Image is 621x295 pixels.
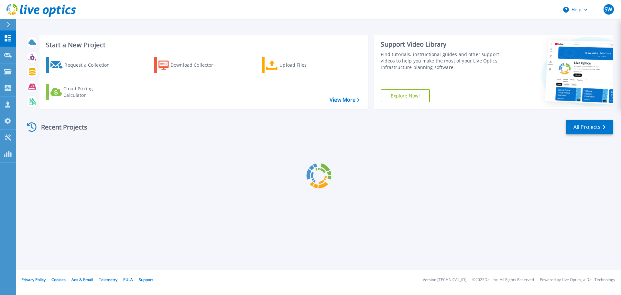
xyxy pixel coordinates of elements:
a: Ads & Email [71,277,93,282]
a: Support [139,277,153,282]
li: Version: [TECHNICAL_ID] [423,278,466,282]
a: All Projects [566,120,613,134]
a: Download Collector [154,57,226,73]
a: EULA [123,277,133,282]
div: Find tutorials, instructional guides and other support videos to help you make the most of your L... [381,51,502,71]
a: Cookies [51,277,66,282]
a: Telemetry [99,277,117,282]
a: Upload Files [262,57,334,73]
div: Cloud Pricing Calculator [63,85,115,98]
a: Privacy Policy [21,277,46,282]
span: SW [605,7,612,12]
a: Request a Collection [46,57,118,73]
div: Download Collector [170,59,222,72]
div: Request a Collection [64,59,116,72]
div: Recent Projects [25,119,96,135]
div: Support Video Library [381,40,502,49]
a: Explore Now! [381,89,430,102]
a: View More [330,97,360,103]
div: Upload Files [279,59,331,72]
h3: Start a New Project [46,41,360,49]
li: © 2025 Dell Inc. All Rights Reserved [472,278,534,282]
li: Powered by Live Optics, a Dell Technology [540,278,615,282]
a: Cloud Pricing Calculator [46,84,118,100]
